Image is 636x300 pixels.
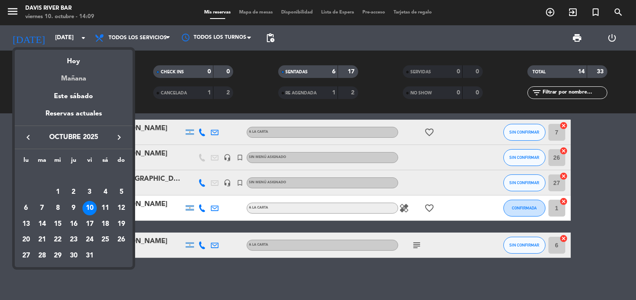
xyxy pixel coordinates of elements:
[34,248,50,264] td: 28 de octubre de 2025
[67,249,81,263] div: 30
[66,200,82,216] td: 9 de octubre de 2025
[98,200,114,216] td: 11 de octubre de 2025
[82,248,98,264] td: 31 de octubre de 2025
[15,108,133,126] div: Reservas actuales
[18,169,129,185] td: OCT.
[66,155,82,169] th: jueves
[18,232,34,248] td: 20 de octubre de 2025
[82,249,97,263] div: 31
[112,132,127,143] button: keyboard_arrow_right
[82,217,97,231] div: 17
[114,217,128,231] div: 19
[19,249,33,263] div: 27
[114,233,128,247] div: 26
[82,200,98,216] td: 10 de octubre de 2025
[35,201,49,215] div: 7
[113,200,129,216] td: 12 de octubre de 2025
[66,248,82,264] td: 30 de octubre de 2025
[34,155,50,169] th: martes
[82,184,98,200] td: 3 de octubre de 2025
[51,249,65,263] div: 29
[67,217,81,231] div: 16
[35,233,49,247] div: 21
[113,216,129,232] td: 19 de octubre de 2025
[19,201,33,215] div: 6
[18,216,34,232] td: 13 de octubre de 2025
[114,201,128,215] div: 12
[113,232,129,248] td: 26 de octubre de 2025
[19,217,33,231] div: 13
[82,232,98,248] td: 24 de octubre de 2025
[113,155,129,169] th: domingo
[51,185,65,199] div: 1
[98,217,112,231] div: 18
[82,201,97,215] div: 10
[34,216,50,232] td: 14 de octubre de 2025
[50,232,66,248] td: 22 de octubre de 2025
[51,233,65,247] div: 22
[66,232,82,248] td: 23 de octubre de 2025
[23,132,33,142] i: keyboard_arrow_left
[21,132,36,143] button: keyboard_arrow_left
[82,155,98,169] th: viernes
[98,232,114,248] td: 25 de octubre de 2025
[36,132,112,143] span: octubre 2025
[18,248,34,264] td: 27 de octubre de 2025
[98,216,114,232] td: 18 de octubre de 2025
[15,67,133,84] div: Mañana
[66,184,82,200] td: 2 de octubre de 2025
[113,184,129,200] td: 5 de octubre de 2025
[18,200,34,216] td: 6 de octubre de 2025
[67,185,81,199] div: 2
[50,248,66,264] td: 29 de octubre de 2025
[50,184,66,200] td: 1 de octubre de 2025
[34,232,50,248] td: 21 de octubre de 2025
[51,201,65,215] div: 8
[114,185,128,199] div: 5
[35,249,49,263] div: 28
[50,216,66,232] td: 15 de octubre de 2025
[82,185,97,199] div: 3
[114,132,124,142] i: keyboard_arrow_right
[50,200,66,216] td: 8 de octubre de 2025
[34,200,50,216] td: 7 de octubre de 2025
[98,185,112,199] div: 4
[82,216,98,232] td: 17 de octubre de 2025
[15,50,133,67] div: Hoy
[98,201,112,215] div: 11
[67,233,81,247] div: 23
[66,216,82,232] td: 16 de octubre de 2025
[98,155,114,169] th: sábado
[98,184,114,200] td: 4 de octubre de 2025
[67,201,81,215] div: 9
[35,217,49,231] div: 14
[18,155,34,169] th: lunes
[98,233,112,247] div: 25
[50,155,66,169] th: miércoles
[15,85,133,108] div: Este sábado
[19,233,33,247] div: 20
[82,233,97,247] div: 24
[51,217,65,231] div: 15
